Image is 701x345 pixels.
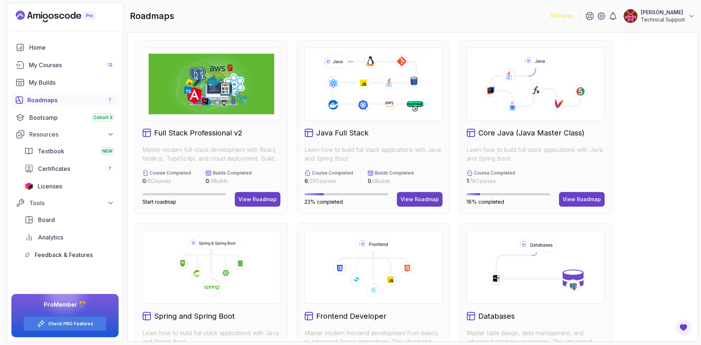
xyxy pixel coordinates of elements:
button: Check PRO Features [23,316,107,331]
div: View Roadmap [401,196,439,203]
a: Landing page [16,11,112,22]
span: 23% completed [304,199,343,205]
span: NEW [102,148,112,154]
span: 0 [206,178,209,184]
h2: Databases [478,311,515,321]
span: 7 [108,166,111,172]
img: jetbrains icon [24,183,33,190]
span: Start roadmap [142,199,176,205]
a: Check PRO Features [48,321,93,327]
p: Course Completed [150,170,191,176]
p: Builds Completed [375,170,414,176]
span: 7 [108,97,111,103]
span: Textbook [38,147,64,156]
div: Roadmaps [27,96,114,104]
a: builds [11,75,119,90]
a: feedback [20,248,119,262]
p: Technical Support [641,16,685,23]
a: licenses [20,179,119,193]
p: Builds Completed [213,170,252,176]
div: My Courses [29,61,114,69]
img: Full Stack Professional v2 [149,54,274,114]
p: / 4 Builds [368,177,414,185]
span: Feedback & Features [35,250,93,259]
span: Analytics [38,233,63,242]
h2: roadmaps [130,10,174,22]
h2: Full Stack Professional v2 [154,128,242,138]
button: Resources [11,128,119,141]
p: / 6 Courses [142,177,191,185]
span: 0 [368,178,371,184]
p: Learn how to build full stack applications with Java and Spring Boot [304,145,443,163]
div: Resources [29,130,114,139]
a: bootcamp [11,110,119,125]
span: Cohort 3 [93,115,112,120]
span: 16% completed [467,199,504,205]
a: board [20,212,119,227]
button: View Roadmap [559,192,605,207]
p: / 3 Builds [206,177,252,185]
span: 12 [108,62,112,68]
span: Board [38,215,55,224]
span: Certificates [38,164,70,173]
div: Tools [29,199,114,207]
p: Course Completed [474,170,515,176]
p: 1161 Points [550,12,573,20]
a: analytics [20,230,119,245]
div: Bootcamp [29,113,114,122]
img: user profile image [624,9,637,23]
a: courses [11,58,119,72]
div: View Roadmap [238,196,277,203]
h2: Frontend Developer [316,311,386,321]
div: My Builds [29,78,114,87]
a: certificates [20,161,119,176]
h2: Java Full Stack [316,128,368,138]
div: View Roadmap [563,196,601,203]
div: Home [29,43,114,52]
h2: Spring and Spring Boot [154,311,235,321]
span: 0 [142,178,146,184]
span: Licenses [38,182,62,191]
p: / 18 Courses [467,177,515,185]
button: Open Feedback Button [675,319,692,336]
h2: Core Java (Java Master Class) [478,128,585,138]
p: Master modern full-stack development with React, Node.js, TypeScript, and cloud deployment. Build... [142,145,280,163]
button: Tools [11,196,119,210]
p: / 29 Courses [304,177,353,185]
span: 1 [467,178,469,184]
span: 6 [304,178,308,184]
button: user profile image[PERSON_NAME]Technical Support [623,9,695,23]
a: textbook [20,144,119,158]
a: home [11,40,119,55]
p: Course Completed [312,170,353,176]
p: [PERSON_NAME] [641,9,685,16]
a: roadmaps [11,93,119,107]
button: View Roadmap [235,192,280,207]
button: View Roadmap [397,192,443,207]
p: Learn how to build full stack applications with Java and Spring Boot [467,145,605,163]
